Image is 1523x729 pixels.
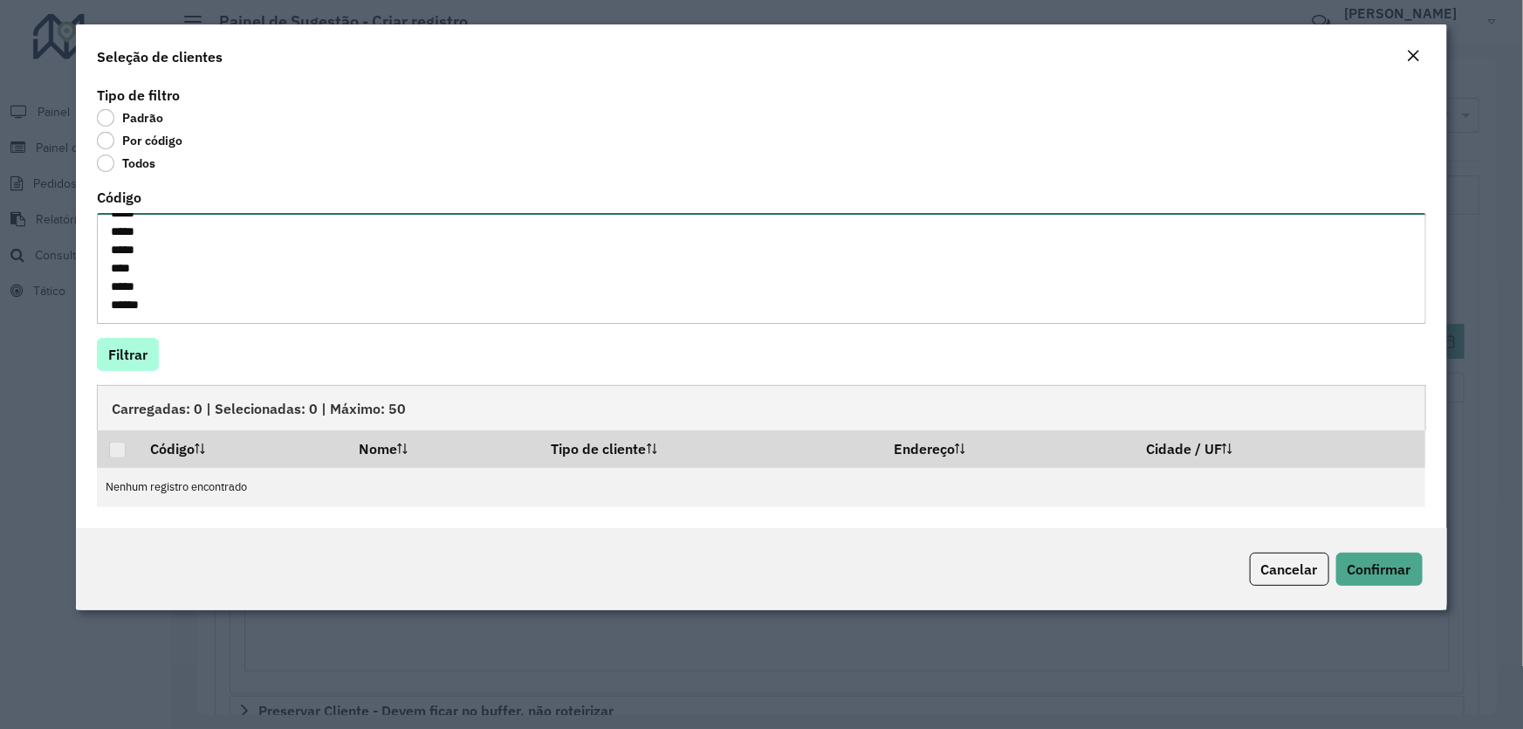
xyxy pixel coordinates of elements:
[97,132,182,149] label: Por código
[139,430,347,467] th: Código
[97,468,1425,507] td: Nenhum registro encontrado
[97,155,155,172] label: Todos
[97,187,141,208] label: Código
[97,85,180,106] label: Tipo de filtro
[539,430,882,467] th: Tipo de cliente
[882,430,1134,467] th: Endereço
[1134,430,1425,467] th: Cidade / UF
[1402,45,1426,68] button: Close
[1261,561,1318,578] span: Cancelar
[97,109,163,127] label: Padrão
[97,46,223,67] h4: Seleção de clientes
[1348,561,1411,578] span: Confirmar
[97,385,1426,430] div: Carregadas: 0 | Selecionadas: 0 | Máximo: 50
[1407,49,1421,63] em: Fechar
[1250,553,1329,586] button: Cancelar
[347,430,539,467] th: Nome
[97,338,159,371] button: Filtrar
[1336,553,1423,586] button: Confirmar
